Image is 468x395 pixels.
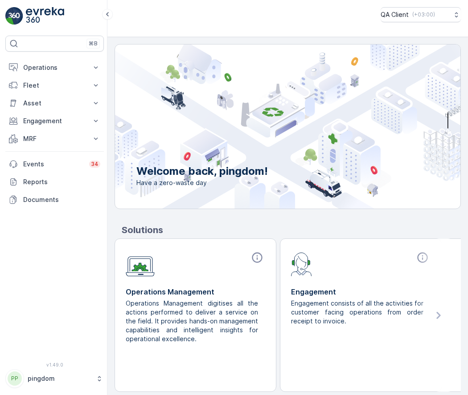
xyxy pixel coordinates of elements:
[381,7,461,22] button: QA Client(+03:00)
[5,94,104,112] button: Asset
[75,44,460,209] img: city illustration
[5,155,104,173] a: Events34
[412,11,435,18] p: ( +03:00 )
[23,63,86,72] p: Operations
[5,362,104,367] span: v 1.49.0
[291,286,431,297] p: Engagement
[26,7,64,25] img: logo_light-DOdMpM7g.png
[23,134,86,143] p: MRF
[136,178,268,187] span: Have a zero-waste day
[291,299,423,326] p: Engagement consists of all the activities for customer facing operations from order receipt to in...
[126,286,265,297] p: Operations Management
[8,371,22,386] div: PP
[5,191,104,209] a: Documents
[5,173,104,191] a: Reports
[23,117,86,125] p: Engagement
[89,40,98,47] p: ⌘B
[5,369,104,388] button: PPpingdom
[5,59,104,77] button: Operations
[381,10,409,19] p: QA Client
[23,177,100,186] p: Reports
[126,251,155,277] img: module-icon
[5,7,23,25] img: logo
[5,77,104,94] button: Fleet
[136,164,268,178] p: Welcome back, pingdom!
[126,299,258,343] p: Operations Management digitises all the actions performed to deliver a service on the field. It p...
[122,223,461,237] p: Solutions
[23,160,84,169] p: Events
[23,195,100,204] p: Documents
[28,374,91,383] p: pingdom
[23,81,86,90] p: Fleet
[5,130,104,148] button: MRF
[23,99,86,108] p: Asset
[91,161,99,168] p: 34
[5,112,104,130] button: Engagement
[291,251,312,276] img: module-icon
